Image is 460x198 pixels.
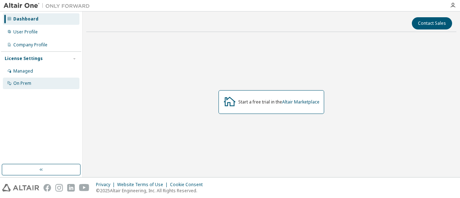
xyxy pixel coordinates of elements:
[13,68,33,74] div: Managed
[5,56,43,61] div: License Settings
[117,182,170,188] div: Website Terms of Use
[13,80,31,86] div: On Prem
[412,17,452,29] button: Contact Sales
[96,182,117,188] div: Privacy
[79,184,89,192] img: youtube.svg
[13,29,38,35] div: User Profile
[4,2,93,9] img: Altair One
[282,99,319,105] a: Altair Marketplace
[43,184,51,192] img: facebook.svg
[96,188,207,194] p: © 2025 Altair Engineering, Inc. All Rights Reserved.
[13,16,38,22] div: Dashboard
[55,184,63,192] img: instagram.svg
[67,184,75,192] img: linkedin.svg
[13,42,47,48] div: Company Profile
[238,99,319,105] div: Start a free trial in the
[2,184,39,192] img: altair_logo.svg
[170,182,207,188] div: Cookie Consent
